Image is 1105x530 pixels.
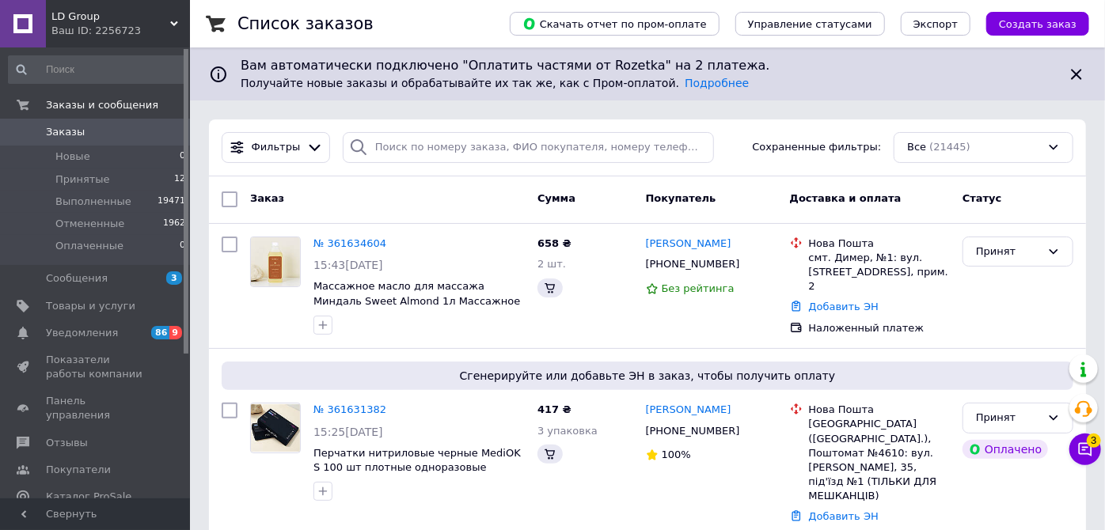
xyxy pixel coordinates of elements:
[662,282,735,294] span: Без рейтинга
[241,57,1054,75] span: Вам автоматически подключено "Оплатить частями от Rozetka" на 2 платежа.
[46,436,88,450] span: Отзывы
[252,140,301,155] span: Фильтры
[735,12,885,36] button: Управление статусами
[537,403,571,415] span: 417 ₴
[646,403,731,418] a: [PERSON_NAME]
[643,254,743,274] div: [PHONE_NUMBER]
[250,403,301,453] a: Фото товару
[522,17,707,31] span: Скачать отчет по пром-оплате
[343,132,714,163] input: Поиск по номеру заказа, ФИО покупателя, номеру телефона, Email, номеру накладной
[151,326,169,339] span: 86
[313,280,520,336] a: Массажное масло для массажа Миндаль Sweet Almond 1л Массажное масло для тела Профессиональное мас...
[1087,433,1101,448] span: 3
[166,271,182,285] span: 3
[643,421,743,441] div: [PHONE_NUMBER]
[251,237,300,286] img: Фото товару
[970,17,1089,29] a: Создать заказ
[809,417,950,503] div: [GEOGRAPHIC_DATA] ([GEOGRAPHIC_DATA].), Поштомат №4610: вул. [PERSON_NAME], 35, під'їзд №1 (ТІЛЬК...
[46,271,108,286] span: Сообщения
[537,237,571,249] span: 658 ₴
[313,237,386,249] a: № 361634604
[313,259,383,271] span: 15:43[DATE]
[46,98,158,112] span: Заказы и сообщения
[929,141,970,153] span: (21445)
[55,150,90,164] span: Новые
[237,14,374,33] h1: Список заказов
[662,449,691,460] span: 100%
[976,244,1041,260] div: Принят
[163,217,185,231] span: 1962
[646,237,731,252] a: [PERSON_NAME]
[46,353,146,381] span: Показатели работы компании
[313,447,522,503] a: Перчатки нитриловые черные MediOK S 100 шт плотные одноразовые смотровые Перчатки упаковка 100 шт...
[55,195,131,209] span: Выполненные
[901,12,970,36] button: Экспорт
[537,425,598,437] span: 3 упаковка
[313,403,386,415] a: № 361631382
[46,490,131,504] span: Каталог ProSale
[158,195,185,209] span: 19471
[180,239,185,253] span: 0
[537,258,566,270] span: 2 шт.
[748,18,872,30] span: Управление статусами
[913,18,958,30] span: Экспорт
[963,440,1048,459] div: Оплачено
[46,326,118,340] span: Уведомления
[809,510,879,522] a: Добавить ЭН
[241,77,749,89] span: Получайте новые заказы и обрабатывайте их так же, как с Пром-оплатой.
[510,12,720,36] button: Скачать отчет по пром-оплате
[51,24,190,38] div: Ваш ID: 2256723
[46,394,146,422] span: Панель управления
[646,192,716,204] span: Покупатель
[174,172,185,187] span: 12
[809,321,950,335] div: Наложенный платеж
[46,299,135,313] span: Товары и услуги
[976,410,1041,426] div: Принят
[809,403,950,417] div: Нова Пошта
[55,217,124,231] span: Отмененные
[46,125,85,139] span: Заказы
[999,18,1077,30] span: Создать заказ
[1069,433,1101,465] button: Чат с покупателем3
[313,426,383,438] span: 15:25[DATE]
[809,237,950,251] div: Нова Пошта
[250,192,284,204] span: Заказ
[250,237,301,287] a: Фото товару
[907,140,926,155] span: Все
[55,239,123,253] span: Оплаченные
[228,368,1067,384] span: Сгенерируйте или добавьте ЭН в заказ, чтобы получить оплату
[46,463,111,477] span: Покупатели
[169,326,182,339] span: 9
[963,192,1002,204] span: Статус
[51,9,170,24] span: LD Group
[251,404,300,452] img: Фото товару
[809,301,879,312] a: Добавить ЭН
[809,251,950,294] div: смт. Димер, №1: вул. [STREET_ADDRESS], прим. 2
[55,172,110,187] span: Принятые
[685,77,749,89] a: Подробнее
[8,55,187,84] input: Поиск
[537,192,575,204] span: Сумма
[790,192,902,204] span: Доставка и оплата
[986,12,1089,36] button: Создать заказ
[180,150,185,164] span: 0
[753,140,882,155] span: Сохраненные фильтры:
